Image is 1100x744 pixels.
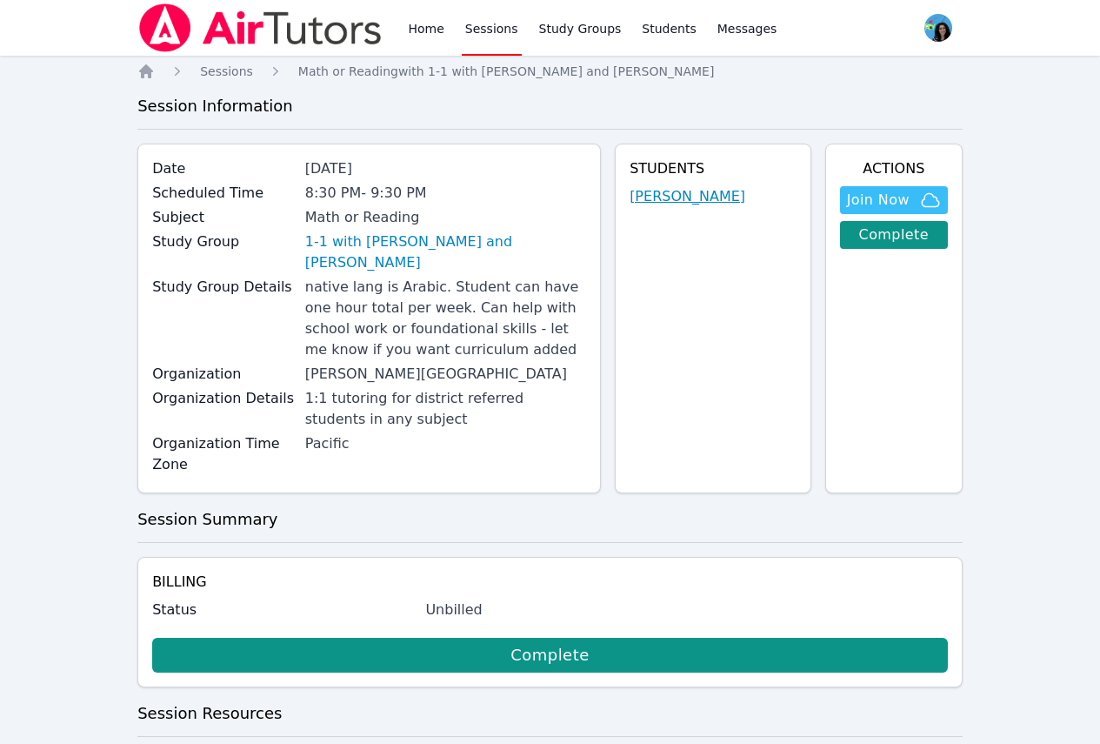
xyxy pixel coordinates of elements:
[152,572,948,593] h4: Billing
[305,433,586,454] div: Pacific
[840,186,948,214] button: Join Now
[840,158,948,179] h4: Actions
[630,186,745,207] a: [PERSON_NAME]
[137,94,963,118] h3: Session Information
[305,183,586,204] div: 8:30 PM - 9:30 PM
[152,364,295,385] label: Organization
[305,364,586,385] div: [PERSON_NAME][GEOGRAPHIC_DATA]
[298,63,715,80] a: Math or Readingwith 1-1 with [PERSON_NAME] and [PERSON_NAME]
[840,221,948,249] a: Complete
[152,158,295,179] label: Date
[152,388,295,409] label: Organization Details
[152,433,295,475] label: Organization Time Zone
[200,64,253,78] span: Sessions
[305,158,586,179] div: [DATE]
[152,638,948,673] a: Complete
[305,207,586,228] div: Math or Reading
[305,231,586,273] a: 1-1 with [PERSON_NAME] and [PERSON_NAME]
[630,158,797,179] h4: Students
[137,701,963,726] h3: Session Resources
[137,63,963,80] nav: Breadcrumb
[152,207,295,228] label: Subject
[137,3,383,52] img: Air Tutors
[847,190,910,211] span: Join Now
[152,277,295,298] label: Study Group Details
[152,231,295,252] label: Study Group
[305,388,586,430] div: 1:1 tutoring for district referred students in any subject
[152,600,415,620] label: Status
[298,64,715,78] span: Math or Reading with 1-1 with [PERSON_NAME] and [PERSON_NAME]
[717,20,777,37] span: Messages
[305,277,586,360] div: native lang is Arabic. Student can have one hour total per week. Can help with school work or fou...
[425,600,948,620] div: Unbilled
[137,507,963,532] h3: Session Summary
[200,63,253,80] a: Sessions
[152,183,295,204] label: Scheduled Time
